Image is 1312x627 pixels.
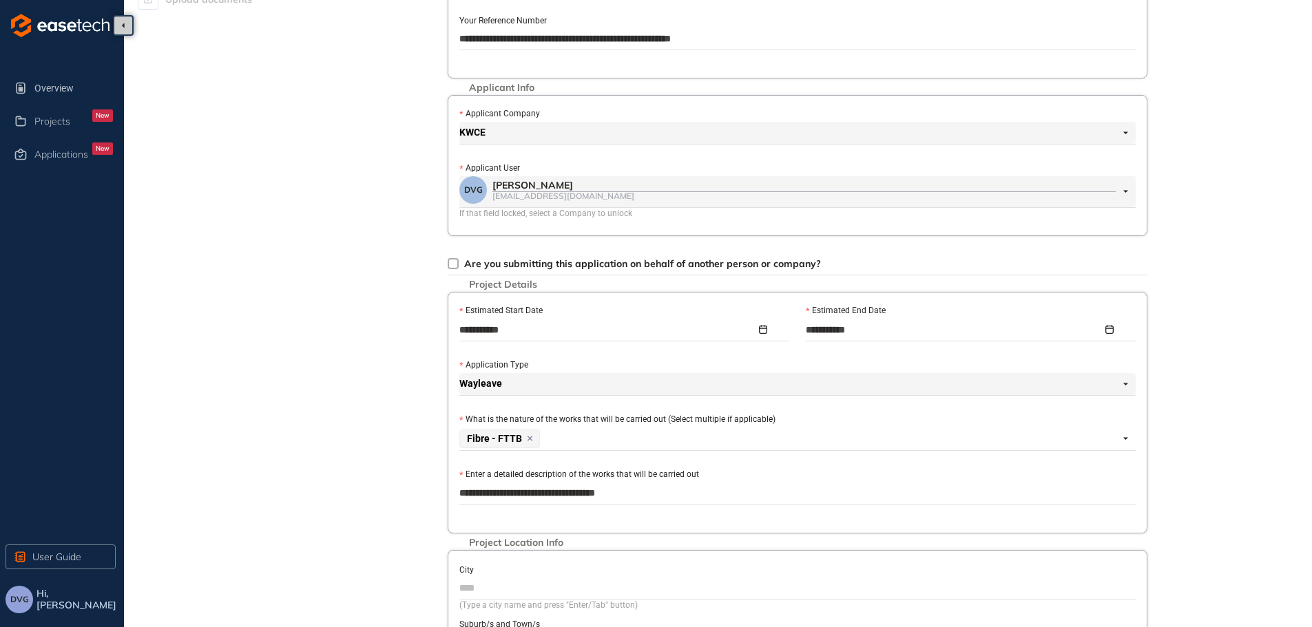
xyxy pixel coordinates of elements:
[459,468,699,481] label: Enter a detailed description of the works that will be carried out
[6,586,33,613] button: DVG
[459,322,756,337] input: Estimated Start Date
[467,434,522,444] span: Fibre - FTTB
[464,257,821,270] span: Are you submitting this application on behalf of another person or company?
[37,588,118,611] span: Hi, [PERSON_NAME]
[92,109,113,122] div: New
[6,544,116,569] button: User Guide
[806,322,1103,337] input: Estimated End Date
[806,304,886,317] label: Estimated End Date
[34,116,70,127] span: Projects
[459,413,775,426] label: What is the nature of the works that will be carried out (Select multiple if applicable)
[459,577,1136,598] input: City
[459,429,540,448] span: Fibre - FTTB
[492,191,1116,200] div: [EMAIL_ADDRESS][DOMAIN_NAME]
[92,142,113,155] div: New
[34,74,113,102] span: Overview
[459,28,1136,49] input: Your Reference Number
[459,564,474,577] label: City
[459,373,1128,395] span: Wayleave
[462,279,544,290] span: Project Details
[11,14,110,37] img: logo
[459,162,520,175] label: Applicant User
[462,537,570,549] span: Project Location Info
[34,149,88,160] span: Applications
[462,82,541,94] span: Applicant Info
[459,304,543,317] label: Estimated Start Date
[32,549,81,564] span: User Guide
[459,482,1136,504] textarea: Enter a detailed description of the works that will be carried out
[459,359,528,372] label: Application Type
[10,595,29,604] span: DVG
[459,122,1128,144] span: KWCE
[459,14,547,28] label: Your Reference Number
[492,180,1116,191] div: [PERSON_NAME]
[459,207,1136,220] div: If that field locked, select a Company to unlock
[459,107,540,120] label: Applicant Company
[464,185,483,195] span: DVG
[459,599,1136,612] div: (Type a city name and press "Enter/Tab" button)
